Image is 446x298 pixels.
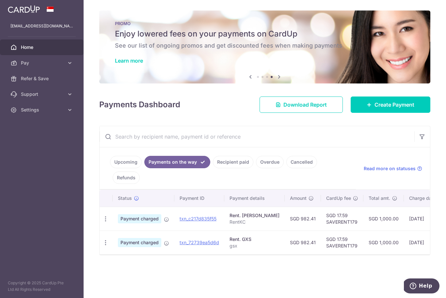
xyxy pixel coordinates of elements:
span: Download Report [283,101,327,109]
span: Read more on statuses [364,165,416,172]
span: Pay [21,60,64,66]
div: Rent. [PERSON_NAME] [230,212,279,219]
a: Cancelled [286,156,317,168]
p: gsx [230,243,279,249]
td: SGD 17.59 SAVERENT179 [321,231,363,254]
a: Download Report [260,97,343,113]
span: Settings [21,107,64,113]
p: [EMAIL_ADDRESS][DOMAIN_NAME] [10,23,73,29]
td: SGD 982.41 [285,231,321,254]
img: Latest Promos banner [99,10,430,83]
span: CardUp fee [326,195,351,201]
h4: Payments Dashboard [99,99,180,111]
span: Home [21,44,64,51]
a: Upcoming [110,156,142,168]
span: Create Payment [374,101,414,109]
a: Learn more [115,57,143,64]
img: CardUp [8,5,40,13]
a: txn_c217d835f55 [180,216,216,221]
span: Total amt. [369,195,390,201]
span: Refer & Save [21,75,64,82]
th: Payment ID [174,190,224,207]
a: Refunds [113,171,140,184]
div: Rent. GXS [230,236,279,243]
td: SGD 1,000.00 [363,207,404,231]
span: Support [21,91,64,97]
iframe: Opens a widget where you can find more information [404,278,439,295]
h5: Enjoy lowered fees on your payments on CardUp [115,29,415,39]
span: Status [118,195,132,201]
a: Recipient paid [213,156,253,168]
td: SGD 17.59 SAVERENT179 [321,207,363,231]
h6: See our list of ongoing promos and get discounted fees when making payments [115,42,415,50]
a: Read more on statuses [364,165,422,172]
input: Search by recipient name, payment id or reference [100,126,414,147]
p: RentKC [230,219,279,225]
a: Payments on the way [144,156,210,168]
a: Create Payment [351,97,430,113]
p: PROMO [115,21,415,26]
td: SGD 1,000.00 [363,231,404,254]
a: txn_72739ea5d6d [180,240,219,245]
span: Payment charged [118,238,161,247]
span: Charge date [409,195,436,201]
span: Payment charged [118,214,161,223]
th: Payment details [224,190,285,207]
td: SGD 982.41 [285,207,321,231]
span: Amount [290,195,307,201]
a: Overdue [256,156,284,168]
